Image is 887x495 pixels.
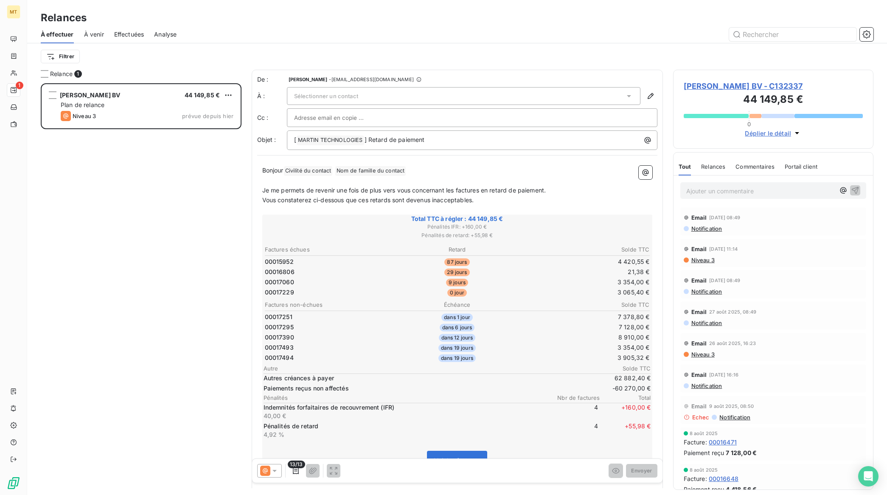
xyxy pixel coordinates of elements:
span: Notification [691,288,722,295]
span: dans 19 jours [438,344,476,352]
td: 3 354,00 € [522,277,650,287]
span: À effectuer [41,30,74,39]
span: [DATE] 08:49 [709,278,740,283]
span: Email [691,308,707,315]
span: Relance [50,70,73,78]
span: 1 [74,70,82,78]
span: Objet : [257,136,276,143]
span: Déplier le détail [745,129,791,138]
th: Retard [393,245,521,254]
button: Filtrer [41,50,80,63]
span: 00016471 [709,438,737,447]
td: 4 420,55 € [522,257,650,266]
span: 9 août 2025, 08:50 [709,404,754,409]
span: Commentaires [735,163,775,170]
span: Nbr de factures [549,394,600,401]
span: - [EMAIL_ADDRESS][DOMAIN_NAME] [329,77,413,82]
span: 8 août 2025 [690,431,718,436]
span: Voir les factures [434,457,480,464]
span: Paiements reçus non affectés [264,384,598,393]
p: 4,92 % [264,430,546,439]
span: Paiement reçu [684,485,724,494]
span: Facture : [684,474,707,483]
span: 00016806 [265,268,295,276]
span: Pénalités de retard : + 55,98 € [264,232,651,239]
span: Vous constaterez ci-dessous que ces retards sont devenus inacceptables. [262,196,474,204]
div: grid [41,83,241,495]
span: Email [691,371,707,378]
span: Effectuées [114,30,144,39]
span: Relances [701,163,725,170]
span: Pénalités IFR : + 160,00 € [264,223,651,231]
h3: 44 149,85 € [684,92,863,109]
span: + 160,00 € [600,403,651,420]
span: À venir [84,30,104,39]
span: ] Retard de paiement [365,136,425,143]
span: [PERSON_NAME] [289,77,328,82]
span: Facture : [684,438,707,447]
td: 00017390 [264,333,393,342]
span: 00017060 [265,278,294,286]
span: 4 [547,403,598,420]
span: 0 jour [447,289,467,297]
td: 00017493 [264,343,393,352]
span: Niveau 3 [691,257,715,263]
span: Autre [264,365,600,372]
span: dans 1 jour [441,314,473,321]
td: 3 905,32 € [522,353,650,362]
span: Echec [692,414,710,421]
th: Solde TTC [522,300,650,309]
button: Envoyer [626,464,657,478]
span: 4 418,56 € [726,485,757,494]
td: 00017494 [264,353,393,362]
span: De : [257,75,287,84]
div: Open Intercom Messenger [858,466,879,487]
span: 0 [747,121,751,127]
span: Email [691,246,707,252]
span: 7 128,00 € [726,448,757,457]
span: Solde TTC [600,365,651,372]
th: Échéance [393,300,521,309]
span: 13/13 [288,461,305,468]
span: 87 jours [444,258,469,266]
span: Email [691,340,707,347]
span: 62 882,40 € [600,374,651,382]
span: 4 [547,422,598,439]
span: Email [691,214,707,221]
span: [DATE] 08:49 [709,215,740,220]
span: Email [691,277,707,284]
p: Pénalités de retard [264,422,546,430]
span: 29 jours [444,269,469,276]
td: 7 378,80 € [522,312,650,322]
span: Paiement reçu [684,448,724,457]
span: dans 12 jours [439,334,476,342]
label: À : [257,92,287,100]
label: Cc : [257,113,287,122]
span: Niveau 3 [73,113,96,119]
span: Notification [691,320,722,326]
span: Notification [691,225,722,232]
span: Autres créances à payer [264,374,598,382]
span: Niveau 3 [691,351,715,358]
button: Déplier le détail [742,128,804,138]
span: 00016648 [709,474,738,483]
span: Bonjour [262,167,284,174]
input: Rechercher [729,28,856,41]
span: Pénalités [264,394,549,401]
h3: Relances [41,10,87,25]
span: 26 août 2025, 16:23 [709,341,756,346]
span: Sélectionner un contact [294,93,358,99]
span: 00015952 [265,257,294,266]
span: Total [600,394,651,401]
td: 7 128,00 € [522,322,650,332]
span: Email [691,403,707,410]
td: 00017295 [264,322,393,332]
p: Indemnités forfaitaires de recouvrement (IFR) [264,403,546,412]
span: 1 [16,82,23,89]
td: 21,38 € [522,267,650,277]
span: Je me permets de revenir une fois de plus vers vous concernant les factures en retard de paiement. [262,187,546,194]
span: [DATE] 11:14 [709,246,738,252]
td: 8 910,00 € [522,333,650,342]
span: Civilité du contact [284,166,333,176]
span: Analyse [154,30,177,39]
